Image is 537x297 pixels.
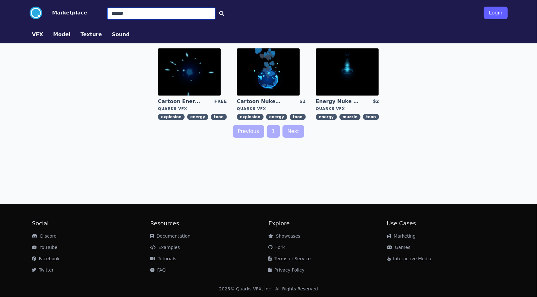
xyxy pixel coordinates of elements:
a: Sound [107,31,135,38]
a: Login [484,4,507,22]
button: Login [484,7,507,19]
a: Examples [150,245,180,250]
a: VFX [27,31,48,38]
a: Fork [269,245,285,250]
a: Privacy Policy [269,267,305,272]
span: explosion [237,114,264,120]
a: Cartoon Nuke Energy Explosion [237,98,282,105]
img: imgAlt [158,48,221,96]
h2: Use Cases [387,219,505,228]
div: $2 [373,98,379,105]
span: toon [211,114,227,120]
img: imgAlt [237,48,300,96]
a: Interactive Media [387,256,432,261]
h2: Explore [269,219,387,228]
input: Search [107,8,215,19]
button: VFX [32,31,43,38]
span: energy [266,114,287,120]
a: Showcases [269,234,300,239]
a: Marketplace [42,9,87,17]
a: Games [387,245,411,250]
span: muzzle [339,114,361,120]
img: imgAlt [316,48,379,96]
a: Documentation [150,234,191,239]
a: Tutorials [150,256,176,261]
div: 2025 © Quarks VFX, Inc - All Rights Reserved [219,286,318,292]
div: $2 [299,98,305,105]
span: energy [187,114,208,120]
a: Discord [32,234,57,239]
a: Marketing [387,234,416,239]
a: Model [48,31,76,38]
a: Cartoon Energy Explosion [158,98,203,105]
button: Model [53,31,70,38]
a: Energy Nuke Muzzle Flash [316,98,361,105]
a: Previous [233,125,264,138]
span: toon [363,114,379,120]
a: 1 [267,125,280,138]
span: explosion [158,114,185,120]
a: Facebook [32,256,60,261]
button: Marketplace [52,9,87,17]
a: FAQ [150,267,166,272]
h2: Resources [150,219,269,228]
div: Quarks VFX [237,106,306,111]
span: toon [290,114,306,120]
div: Quarks VFX [316,106,379,111]
a: Texture [76,31,107,38]
span: energy [316,114,337,120]
h2: Social [32,219,150,228]
div: Quarks VFX [158,106,227,111]
button: Sound [112,31,130,38]
button: Texture [81,31,102,38]
a: Next [282,125,304,138]
a: Terms of Service [269,256,311,261]
a: YouTube [32,245,58,250]
a: Twitter [32,267,54,272]
div: FREE [214,98,227,105]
